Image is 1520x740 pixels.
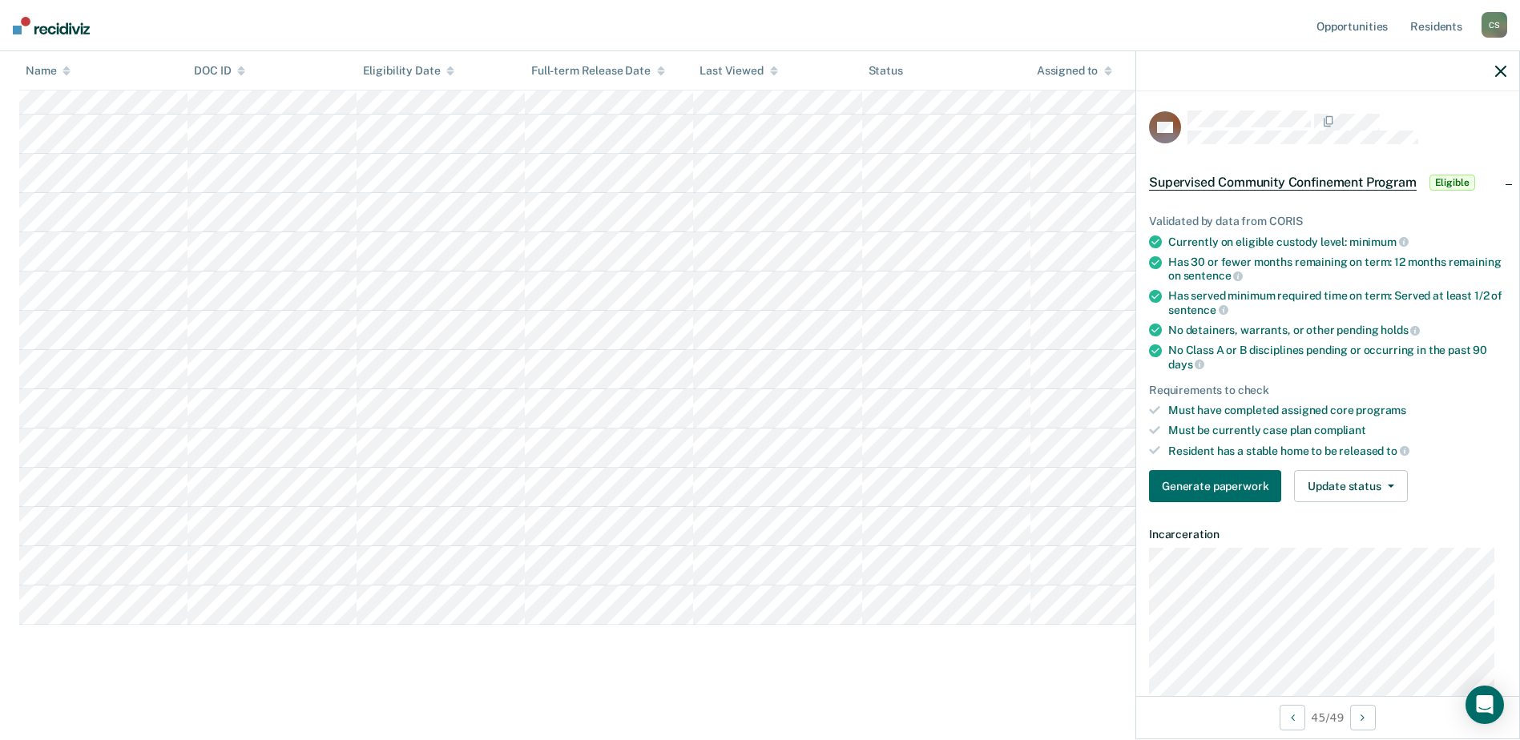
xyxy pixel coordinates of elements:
div: Eligibility Date [363,64,455,78]
div: Must be currently case plan [1168,424,1506,437]
button: Previous Opportunity [1280,705,1305,730]
div: Must have completed assigned core [1168,404,1506,417]
span: sentence [1168,304,1228,316]
span: Eligible [1429,175,1475,191]
a: Navigate to form link [1149,470,1288,502]
div: Resident has a stable home to be released [1168,444,1506,458]
div: Open Intercom Messenger [1466,686,1504,724]
span: minimum [1349,235,1409,248]
dt: Incarceration [1149,528,1506,541]
span: Supervised Community Confinement Program [1149,175,1417,191]
div: Full-term Release Date [531,64,665,78]
div: Status [869,64,903,78]
div: DOC ID [194,64,245,78]
div: Last Viewed [700,64,777,78]
div: Has served minimum required time on term: Served at least 1/2 of [1168,289,1506,316]
div: Has 30 or fewer months remaining on term: 12 months remaining on [1168,255,1506,283]
span: compliant [1314,424,1366,436]
div: Assigned to [1037,64,1112,78]
span: to [1386,444,1409,457]
div: No Class A or B disciplines pending or occurring in the past 90 [1168,344,1506,371]
div: Supervised Community Confinement ProgramEligible [1136,157,1519,208]
span: programs [1356,404,1406,416]
span: days [1168,358,1204,371]
div: Name [26,64,71,78]
button: Next Opportunity [1350,705,1376,730]
button: Generate paperwork [1149,470,1281,502]
div: Validated by data from CORIS [1149,215,1506,228]
div: Currently on eligible custody level: [1168,235,1506,249]
div: No detainers, warrants, or other pending [1168,323,1506,337]
button: Update status [1294,470,1407,502]
div: C S [1482,12,1507,38]
div: Requirements to check [1149,384,1506,397]
img: Recidiviz [13,17,90,34]
div: 45 / 49 [1136,696,1519,738]
span: sentence [1183,269,1244,282]
span: holds [1381,324,1420,336]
